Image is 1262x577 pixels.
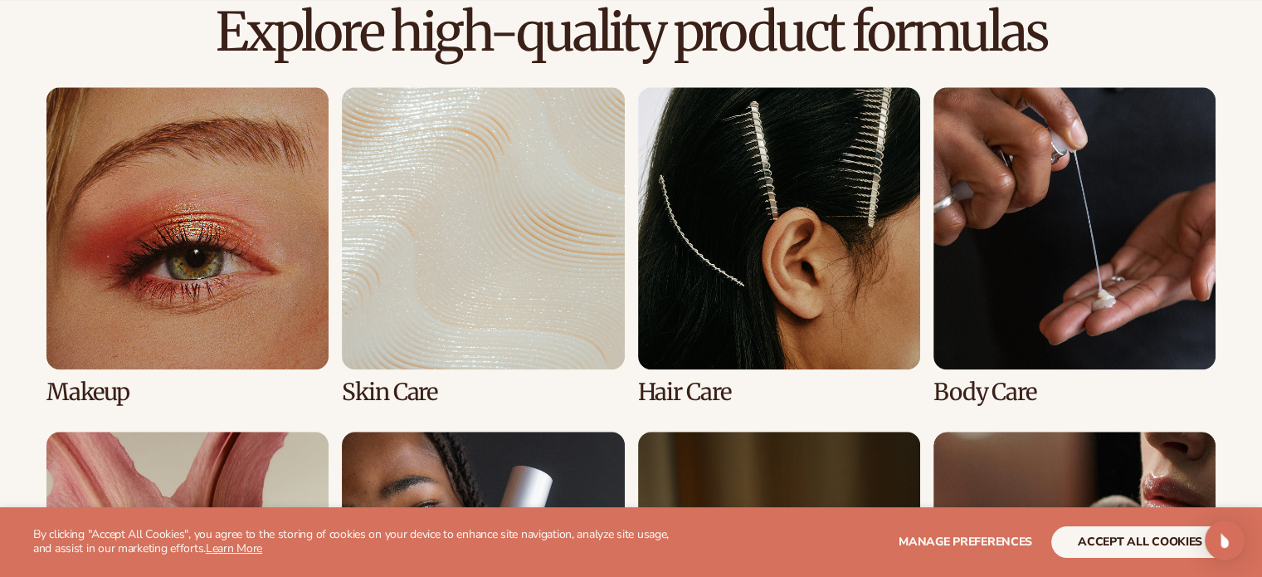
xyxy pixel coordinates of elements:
[342,379,624,405] h3: Skin Care
[1051,526,1229,558] button: accept all cookies
[1205,521,1245,560] div: Open Intercom Messenger
[899,526,1032,558] button: Manage preferences
[46,87,329,405] div: 1 / 8
[46,4,1216,60] h2: Explore high-quality product formulas
[33,528,688,556] p: By clicking "Accept All Cookies", you agree to the storing of cookies on your device to enhance s...
[933,87,1216,405] div: 4 / 8
[46,379,329,405] h3: Makeup
[206,540,262,556] a: Learn More
[638,379,920,405] h3: Hair Care
[899,534,1032,550] span: Manage preferences
[933,379,1216,405] h3: Body Care
[638,87,920,405] div: 3 / 8
[342,87,624,405] div: 2 / 8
